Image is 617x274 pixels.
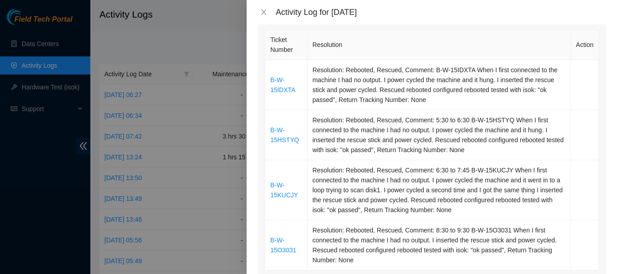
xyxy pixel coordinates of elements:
[308,220,571,270] td: Resolution: Rebooted, Rescued, Comment: 8:30 to 9:30 B-W-15O3031 When I first connected to the ma...
[257,8,270,17] button: Close
[276,7,606,17] div: Activity Log for [DATE]
[270,76,295,93] a: B-W-15IDXTA
[308,30,571,60] th: Resolution
[270,237,296,254] a: B-W-15O3031
[308,60,571,110] td: Resolution: Rebooted, Rescued, Comment: B-W-15IDXTA When I first connected to the machine I had n...
[260,9,267,16] span: close
[270,181,298,199] a: B-W-15KUCJY
[265,30,307,60] th: Ticket Number
[308,160,571,220] td: Resolution: Rebooted, Rescued, Comment: 6:30 to 7:45 B-W-15KUCJY When I first connected to the ma...
[308,110,571,160] td: Resolution: Rebooted, Rescued, Comment: 5:30 to 6:30 B-W-15HSTYQ When I first connected to the ma...
[270,126,299,144] a: B-W-15HSTYQ
[571,30,599,60] th: Action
